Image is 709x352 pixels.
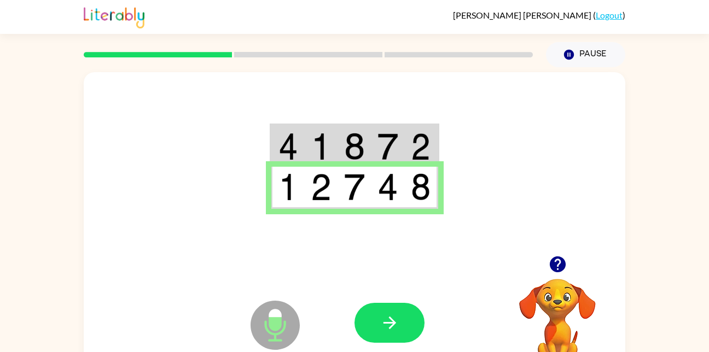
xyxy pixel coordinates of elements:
img: 8 [344,133,365,160]
img: 7 [344,173,365,201]
span: [PERSON_NAME] [PERSON_NAME] [453,10,593,20]
div: ( ) [453,10,625,20]
a: Logout [596,10,623,20]
img: 4 [377,173,398,201]
img: 4 [278,133,298,160]
img: 1 [311,133,332,160]
img: 7 [377,133,398,160]
img: 1 [278,173,298,201]
img: Literably [84,4,144,28]
button: Pause [546,42,625,67]
img: 2 [311,173,332,201]
img: 8 [411,173,431,201]
img: 2 [411,133,431,160]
